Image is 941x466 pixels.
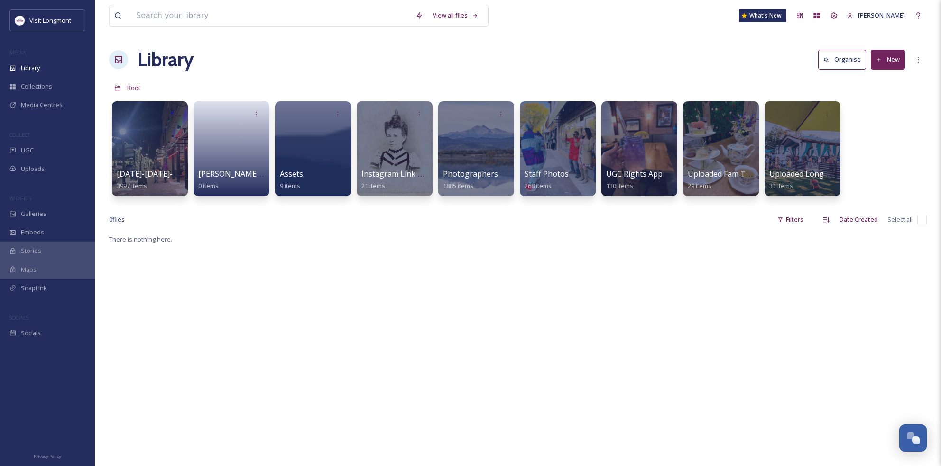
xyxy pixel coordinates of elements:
[443,181,473,190] span: 1885 items
[842,6,910,25] a: [PERSON_NAME]
[21,82,52,91] span: Collections
[769,169,871,179] span: Uploaded Longmont Folders
[443,170,498,190] a: Photographers1885 items
[871,50,905,69] button: New
[34,450,61,461] a: Privacy Policy
[280,170,303,190] a: Assets9 items
[117,169,247,179] span: [DATE]-[DATE]-ugc-rights-approved
[21,164,45,173] span: Uploads
[428,6,483,25] a: View all files
[34,453,61,459] span: Privacy Policy
[9,131,30,138] span: COLLECT
[525,169,569,179] span: Staff Photos
[688,169,786,179] span: Uploaded Fam Tour Photos
[887,215,913,224] span: Select all
[198,170,295,190] a: [PERSON_NAME] Collective0 items
[858,11,905,19] span: [PERSON_NAME]
[280,181,300,190] span: 9 items
[21,209,46,218] span: Galleries
[773,210,808,229] div: Filters
[21,63,40,72] span: Library
[21,146,34,155] span: UGC
[131,5,411,26] input: Search your library
[9,314,28,321] span: SOCIALS
[606,181,633,190] span: 130 items
[606,170,714,190] a: UGC Rights Approved Content130 items
[769,181,793,190] span: 31 items
[688,181,711,190] span: 29 items
[818,50,866,69] button: Organise
[21,265,37,274] span: Maps
[127,83,141,92] span: Root
[818,50,871,69] a: Organise
[769,170,871,190] a: Uploaded Longmont Folders31 items
[29,16,71,25] span: Visit Longmont
[280,169,303,179] span: Assets
[525,181,552,190] span: 268 items
[109,235,172,243] span: There is nothing here.
[525,170,569,190] a: Staff Photos268 items
[443,169,498,179] span: Photographers
[21,228,44,237] span: Embeds
[9,49,26,56] span: MEDIA
[835,210,883,229] div: Date Created
[117,170,247,190] a: [DATE]-[DATE]-ugc-rights-approved3997 items
[117,181,147,190] span: 3997 items
[21,329,41,338] span: Socials
[739,9,786,22] a: What's New
[9,195,31,202] span: WIDGETS
[138,45,194,74] a: Library
[15,16,25,25] img: longmont.jpg
[361,170,434,190] a: Instagram Link Tree21 items
[21,100,63,109] span: Media Centres
[688,170,786,190] a: Uploaded Fam Tour Photos29 items
[606,169,714,179] span: UGC Rights Approved Content
[899,424,927,452] button: Open Chat
[198,181,219,190] span: 0 items
[198,169,295,179] span: [PERSON_NAME] Collective
[127,82,141,93] a: Root
[109,215,125,224] span: 0 file s
[361,181,385,190] span: 21 items
[361,169,434,179] span: Instagram Link Tree
[21,246,41,255] span: Stories
[21,284,47,293] span: SnapLink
